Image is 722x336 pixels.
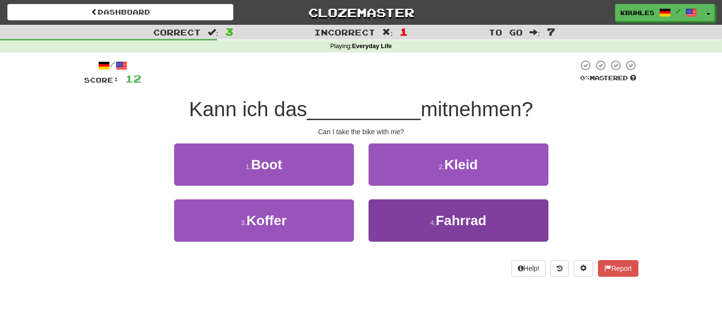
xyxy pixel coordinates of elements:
span: Score: [84,76,119,84]
button: 2.Kleid [369,143,548,186]
div: / [84,59,141,71]
button: Help! [511,260,546,277]
span: 7 [547,26,555,37]
span: Fahrrad [436,213,486,228]
span: To go [489,27,523,37]
small: 1 . [246,163,251,171]
strong: Everyday Life [352,43,392,50]
span: Kann ich das [189,98,307,121]
span: kbuhles [620,8,654,17]
span: : [529,28,540,36]
div: Can I take the bike with me? [84,127,638,137]
span: Kleid [444,157,477,172]
div: Mastered [578,74,638,83]
small: 3 . [241,219,247,227]
span: Correct [153,27,201,37]
span: 12 [125,72,141,85]
button: 1.Boot [174,143,354,186]
small: 4 . [430,219,436,227]
a: kbuhles / [615,4,703,21]
button: 3.Koffer [174,199,354,242]
span: __________ [307,98,421,121]
span: mitnehmen? [421,98,533,121]
span: 3 [225,26,233,37]
span: Koffer [247,213,286,228]
span: : [208,28,218,36]
button: Round history (alt+y) [550,260,569,277]
small: 2 . [439,163,444,171]
span: 1 [400,26,408,37]
a: Dashboard [7,4,233,20]
span: 0 % [580,74,590,82]
a: Clozemaster [248,4,474,21]
button: Report [598,260,638,277]
span: / [676,8,681,15]
span: : [382,28,393,36]
span: Incorrect [314,27,375,37]
button: 4.Fahrrad [369,199,548,242]
span: Boot [251,157,282,172]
